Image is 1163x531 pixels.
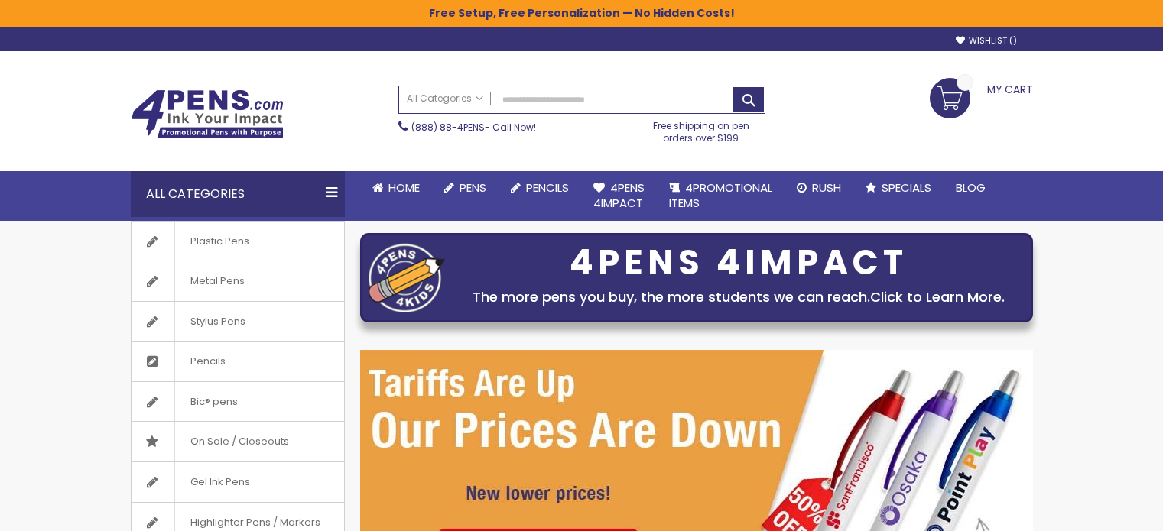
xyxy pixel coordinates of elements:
span: All Categories [407,92,483,105]
span: Pencils [526,180,569,196]
span: 4Pens 4impact [593,180,645,211]
a: Gel Ink Pens [132,462,344,502]
a: 4PROMOTIONALITEMS [657,171,785,221]
a: Bic® pens [132,382,344,422]
span: Pencils [174,342,241,381]
a: Stylus Pens [132,302,344,342]
span: Specials [882,180,931,196]
span: Home [388,180,420,196]
a: Rush [785,171,853,205]
span: Stylus Pens [174,302,261,342]
img: 4Pens Custom Pens and Promotional Products [131,89,284,138]
span: Pens [460,180,486,196]
a: On Sale / Closeouts [132,422,344,461]
a: Pencils [132,342,344,381]
a: (888) 88-4PENS [411,121,485,134]
span: - Call Now! [411,121,536,134]
span: Plastic Pens [174,222,265,261]
span: Bic® pens [174,382,253,422]
span: 4PROMOTIONAL ITEMS [669,180,772,211]
a: Blog [944,171,998,205]
a: Pencils [499,171,581,205]
div: Free shipping on pen orders over $199 [637,114,765,144]
a: Wishlist [956,35,1017,47]
img: four_pen_logo.png [369,243,445,312]
span: Blog [956,180,986,196]
a: 4Pens4impact [581,171,657,221]
span: Gel Ink Pens [174,462,265,502]
a: Plastic Pens [132,222,344,261]
span: Metal Pens [174,261,260,301]
a: Click to Learn More. [870,287,1005,306]
div: The more pens you buy, the more students we can reach. [453,287,1025,308]
span: On Sale / Closeouts [174,422,304,461]
a: Specials [853,171,944,205]
div: 4PENS 4IMPACT [453,247,1025,279]
div: All Categories [131,171,345,217]
a: Home [360,171,432,205]
span: Rush [812,180,841,196]
a: All Categories [399,86,491,112]
a: Pens [432,171,499,205]
a: Metal Pens [132,261,344,301]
